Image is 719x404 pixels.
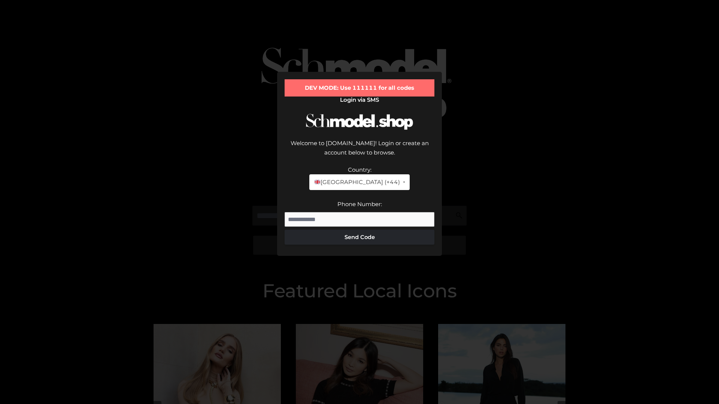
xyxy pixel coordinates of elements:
label: Country: [348,166,371,173]
img: 🇬🇧 [315,179,320,185]
span: [GEOGRAPHIC_DATA] (+44) [314,177,400,187]
button: Send Code [285,230,434,245]
div: Welcome to [DOMAIN_NAME]! Login or create an account below to browse. [285,138,434,165]
label: Phone Number: [337,201,382,208]
h2: Login via SMS [285,97,434,103]
div: DEV MODE: Use 111111 for all codes [285,79,434,97]
img: Schmodel Logo [303,107,416,137]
